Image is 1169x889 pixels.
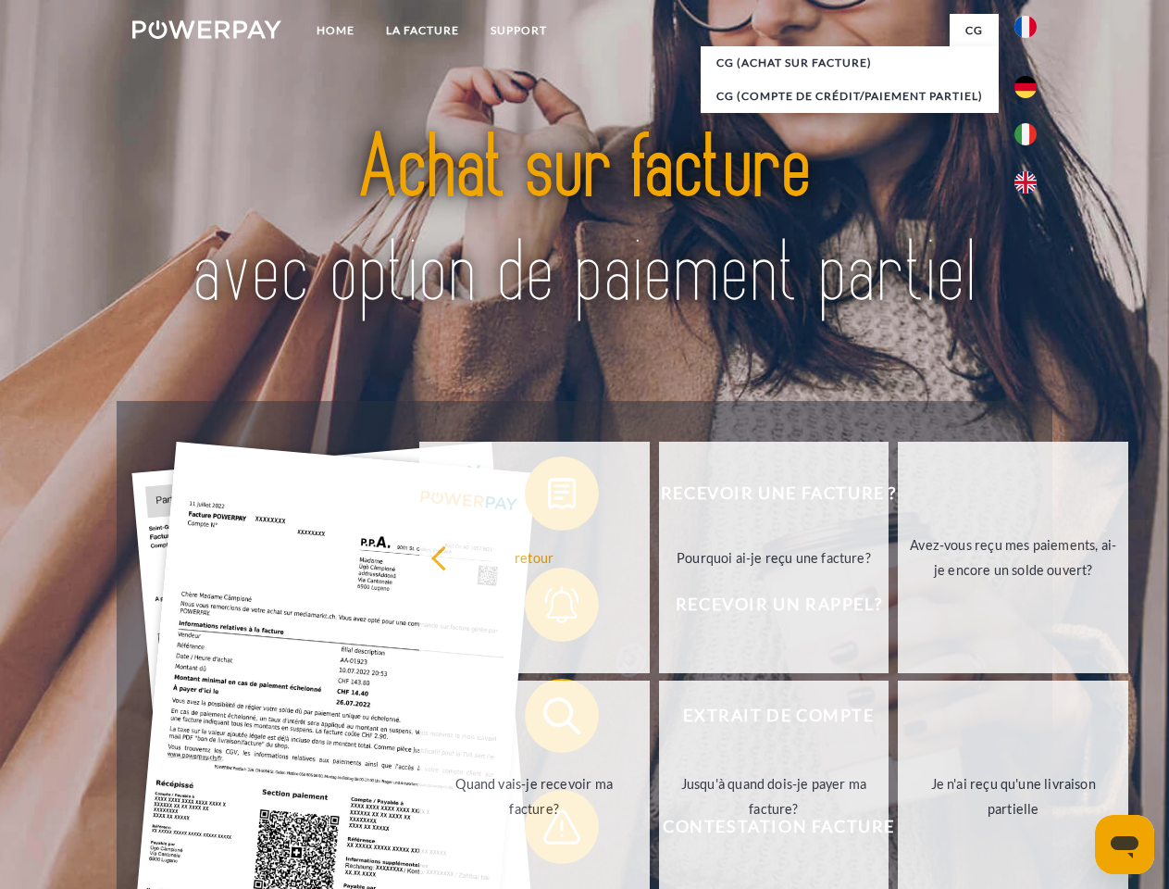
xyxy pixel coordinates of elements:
[1014,76,1037,98] img: de
[177,89,992,355] img: title-powerpay_fr.svg
[909,532,1117,582] div: Avez-vous reçu mes paiements, ai-je encore un solde ouvert?
[430,771,639,821] div: Quand vais-je recevoir ma facture?
[132,20,281,39] img: logo-powerpay-white.svg
[1014,16,1037,38] img: fr
[301,14,370,47] a: Home
[1014,123,1037,145] img: it
[475,14,563,47] a: Support
[370,14,475,47] a: LA FACTURE
[950,14,999,47] a: CG
[701,80,999,113] a: CG (Compte de crédit/paiement partiel)
[430,545,639,570] div: retour
[701,46,999,80] a: CG (achat sur facture)
[1014,171,1037,194] img: en
[670,771,878,821] div: Jusqu'à quand dois-je payer ma facture?
[898,442,1128,673] a: Avez-vous reçu mes paiements, ai-je encore un solde ouvert?
[670,545,878,570] div: Pourquoi ai-je reçu une facture?
[1095,815,1154,874] iframe: Bouton de lancement de la fenêtre de messagerie
[909,771,1117,821] div: Je n'ai reçu qu'une livraison partielle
